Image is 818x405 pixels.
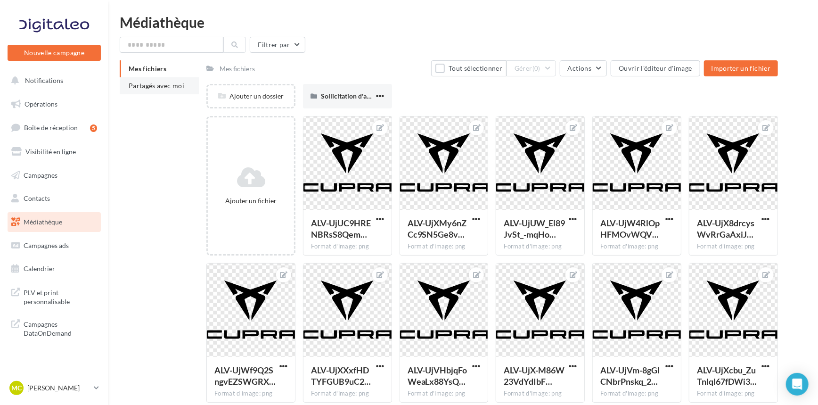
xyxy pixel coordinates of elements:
[27,383,90,393] p: [PERSON_NAME]
[697,242,770,251] div: Format d'image: png
[24,264,55,273] span: Calendrier
[250,37,305,53] button: Filtrer par
[214,365,276,387] span: ALV-UjWf9Q2SngvEZSWGRX0qLvkgndS-Y08hW3ziZO_ngC9eGRouW2_6
[532,65,540,72] span: (0)
[600,365,660,387] span: ALV-UjVm-8gGlCNbrPnskq_2neLiVIWJNiT0kpjUa8eiAqQa-62NbPZx
[600,218,660,240] span: ALV-UjW4RlOpHFMOvWQVwQxldDESqRxZuqKo4IcVcdHpd67xjZ0Oa6Ce
[408,365,467,387] span: ALV-UjVHbjqFoWeaLx88YsQnAyFAryDUmk9ejB-SqoaXlEXYYaqdri2W
[6,142,103,162] a: Visibilité en ligne
[408,389,481,398] div: Format d'image: png
[504,389,577,398] div: Format d'image: png
[600,242,673,251] div: Format d'image: png
[504,242,577,251] div: Format d'image: png
[504,218,565,240] span: ALV-UjUW_El89JvSt_-mqHoV98EvC7ROCsxz7Wbs4yUjBIawrqEVPRY5
[600,389,673,398] div: Format d'image: png
[6,71,99,91] button: Notifications
[129,65,166,73] span: Mes fichiers
[8,45,101,61] button: Nouvelle campagne
[6,212,103,232] a: Médiathèque
[208,91,294,101] div: Ajouter un dossier
[24,241,69,249] span: Campagnes ads
[786,373,809,396] div: Open Intercom Messenger
[129,82,184,90] span: Partagés avec moi
[507,60,556,76] button: Gérer(0)
[120,15,807,29] div: Médiathèque
[6,236,103,256] a: Campagnes ads
[311,365,371,387] span: ALV-UjXXxfHDTYFGUB9uC2zkwybXPRFrIgCBsQKWCRtGlz3gNX0TRzv1
[408,242,481,251] div: Format d'image: png
[6,314,103,342] a: Campagnes DataOnDemand
[560,60,607,76] button: Actions
[697,365,757,387] span: ALV-UjXcbu_ZuTnlql67fDWi3P4EbRaYVlbA1iCdQlVH6SjnwIXZNgiu
[704,60,778,76] button: Importer un fichier
[214,389,287,398] div: Format d'image: png
[25,148,76,156] span: Visibilité en ligne
[24,318,97,338] span: Campagnes DataOnDemand
[321,92,375,100] span: Sollicitation d'avis
[311,242,384,251] div: Format d'image: png
[24,218,62,226] span: Médiathèque
[6,165,103,185] a: Campagnes
[90,124,97,132] div: 5
[6,94,103,114] a: Opérations
[697,218,754,240] span: ALV-UjX8drcysWvRrGaAxiJWJ24NyH5wAS1dXo14K2eaT838P67VrDdS
[11,383,22,393] span: MC
[25,76,63,84] span: Notifications
[712,64,771,72] span: Importer un fichier
[611,60,700,76] button: Ouvrir l'éditeur d'image
[697,389,770,398] div: Format d'image: png
[6,189,103,208] a: Contacts
[431,60,507,76] button: Tout sélectionner
[504,365,564,387] span: ALV-UjX-M86W23VdYdIbFh0ZcRwg_LEZd6J14AyE5UjOPdO_vKaDmr9p
[311,218,371,240] span: ALV-UjUC9HRENBRsS8QemNpmhSxiM2O78fIFMwFuV1JhCicOQDFx7ceD
[8,379,101,397] a: MC [PERSON_NAME]
[24,124,78,132] span: Boîte de réception
[24,194,50,202] span: Contacts
[220,64,255,74] div: Mes fichiers
[568,64,591,72] span: Actions
[212,196,290,206] div: Ajouter un fichier
[408,218,467,240] span: ALV-UjXMy6nZCc9SN5Ge8vbJjqqlMVhRfucYwga5nDwmlBR6Vmf8ywYe
[6,117,103,138] a: Boîte de réception5
[25,100,57,108] span: Opérations
[311,389,384,398] div: Format d'image: png
[24,286,97,306] span: PLV et print personnalisable
[6,259,103,279] a: Calendrier
[24,171,57,179] span: Campagnes
[6,282,103,310] a: PLV et print personnalisable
